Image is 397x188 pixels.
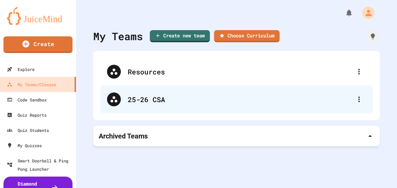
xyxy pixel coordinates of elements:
[355,5,376,21] div: My Account
[7,111,47,119] div: Quiz Reports
[128,66,352,77] div: Resources
[366,29,380,43] div: How it works
[7,80,56,89] div: My Teams/Classes
[93,28,143,44] div: My Teams
[100,86,373,113] div: 25-26 CSA
[332,7,355,19] div: My Notifications
[150,30,210,42] a: Create new team
[7,96,47,104] div: Code Sandbox
[7,141,42,150] div: My Quizzes
[7,126,49,134] div: Quiz Students
[214,30,280,42] a: Choose Curriculum
[7,65,35,73] div: Explore
[128,94,352,105] div: 25-26 CSA
[7,156,73,173] div: Smart Doorbell & Ping Pong Launcher
[100,58,373,86] div: Resources
[99,131,148,141] p: Archived Teams
[3,36,72,53] a: Create
[7,7,69,25] img: logo-orange.svg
